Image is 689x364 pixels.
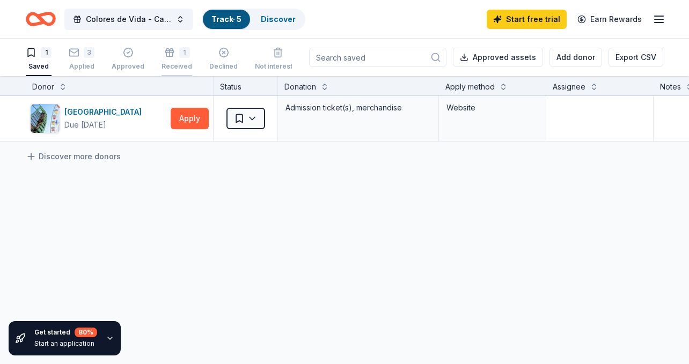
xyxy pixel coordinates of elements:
[41,47,52,58] div: 1
[26,43,52,76] button: 1Saved
[309,48,446,67] input: Search saved
[171,108,209,129] button: Apply
[211,14,241,24] a: Track· 5
[179,47,190,58] div: 1
[162,43,192,76] button: 1Received
[487,10,567,29] a: Start free trial
[453,48,543,67] button: Approved assets
[26,6,56,32] a: Home
[26,62,52,71] div: Saved
[31,104,60,133] img: Image for Pacific Park
[84,47,94,58] div: 3
[202,9,305,30] button: Track· 5Discover
[69,43,94,76] button: 3Applied
[255,43,301,76] button: Not interested
[446,101,538,114] div: Website
[209,43,238,76] button: Declined
[162,62,192,71] div: Received
[214,76,278,95] div: Status
[86,13,172,26] span: Colores de Vida - Casa de la Familia Gala
[549,48,602,67] button: Add donor
[609,48,663,67] button: Export CSV
[75,328,97,337] div: 80 %
[69,62,94,71] div: Applied
[64,118,106,131] div: Due [DATE]
[32,80,54,93] div: Donor
[112,62,144,71] div: Approved
[445,80,495,93] div: Apply method
[209,62,238,71] div: Declined
[553,80,585,93] div: Assignee
[112,43,144,76] button: Approved
[64,9,193,30] button: Colores de Vida - Casa de la Familia Gala
[34,328,97,337] div: Get started
[30,103,166,133] button: Image for Pacific Park[GEOGRAPHIC_DATA]Due [DATE]
[284,80,316,93] div: Donation
[660,80,681,93] div: Notes
[284,100,432,115] div: Admission ticket(s), merchandise
[34,339,97,348] div: Start an application
[571,10,648,29] a: Earn Rewards
[26,150,121,163] a: Discover more donors
[261,14,296,24] a: Discover
[255,62,301,71] div: Not interested
[64,106,146,118] div: [GEOGRAPHIC_DATA]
